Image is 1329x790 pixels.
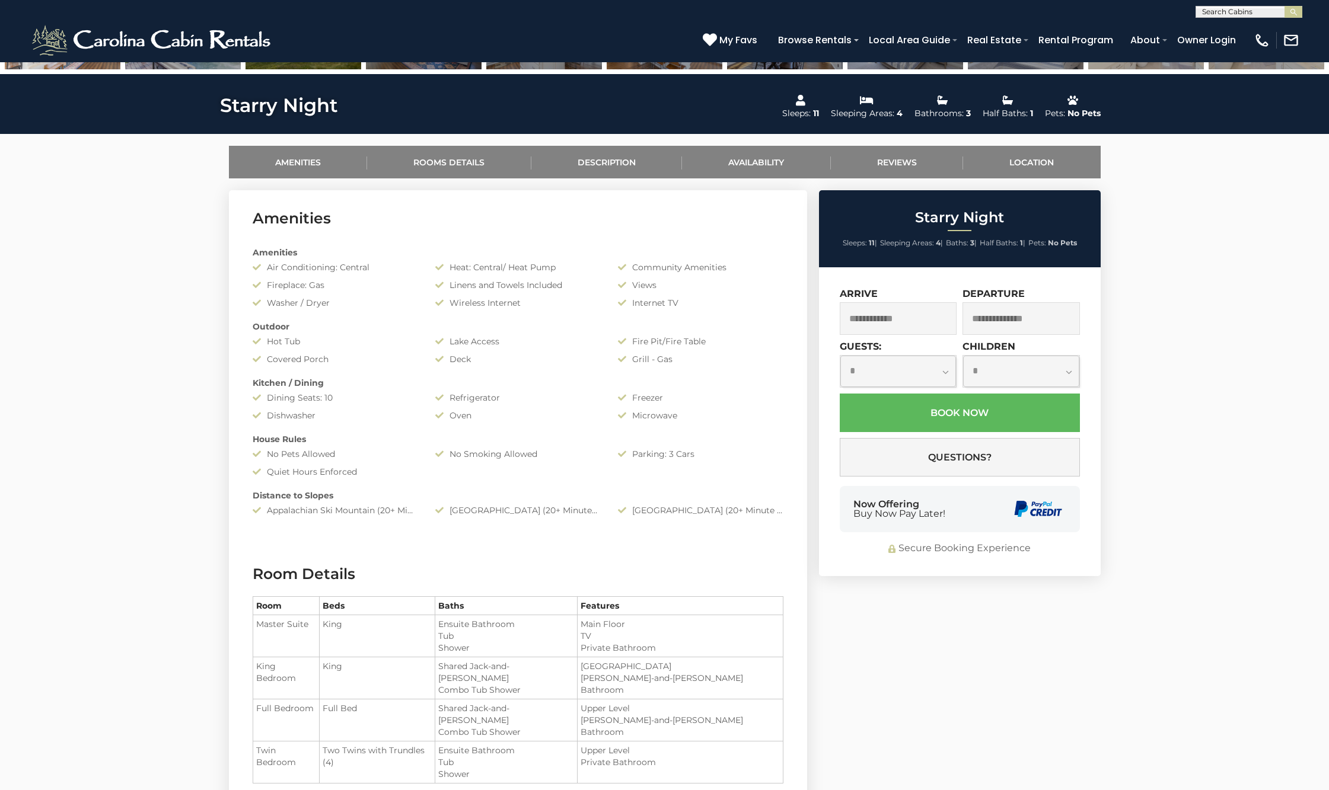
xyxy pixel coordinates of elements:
[946,238,968,247] span: Baths:
[367,146,531,178] a: Rooms Details
[531,146,683,178] a: Description
[840,438,1080,476] button: Questions?
[244,247,792,258] div: Amenities
[963,288,1025,299] label: Departure
[244,261,426,273] div: Air Conditioning: Central
[244,448,426,460] div: No Pets Allowed
[840,394,1080,432] button: Book Now
[936,238,941,247] strong: 4
[253,657,319,699] td: King Bedroom
[253,699,319,741] td: Full Bedroom
[581,630,779,642] li: TV
[1283,32,1299,49] img: mail-regular-white.png
[609,335,792,347] div: Fire Pit/Fire Table
[438,660,574,684] li: Shared Jack-and-[PERSON_NAME]
[609,353,792,365] div: Grill - Gas
[244,321,792,332] div: Outdoor
[426,504,609,516] div: [GEOGRAPHIC_DATA] (20+ Minutes Drive)
[244,297,426,309] div: Washer / Dryer
[426,410,609,421] div: Oven
[840,542,1080,555] div: Secure Booking Experience
[438,684,574,696] li: Combo Tub Shower
[609,297,792,309] div: Internet TV
[323,703,357,714] span: Full Bed
[435,597,577,615] th: Baths
[609,410,792,421] div: Microwave
[843,238,867,247] span: Sleeps:
[253,597,319,615] th: Room
[244,353,426,365] div: Covered Porch
[719,33,757,47] span: My Favs
[853,509,945,519] span: Buy Now Pay Later!
[438,618,574,630] li: Ensuite Bathroom
[323,661,342,671] span: King
[426,297,609,309] div: Wireless Internet
[426,448,609,460] div: No Smoking Allowed
[426,279,609,291] div: Linens and Towels Included
[426,392,609,404] div: Refrigerator
[1028,238,1046,247] span: Pets:
[840,341,881,352] label: Guests:
[229,146,368,178] a: Amenities
[244,279,426,291] div: Fireplace: Gas
[963,341,1015,352] label: Children
[970,238,974,247] strong: 3
[438,744,574,756] li: Ensuite Bathroom
[253,564,783,584] h3: Room Details
[772,30,858,50] a: Browse Rentals
[438,756,574,768] li: Tub
[609,279,792,291] div: Views
[581,756,779,768] li: Private Bathroom
[1048,238,1077,247] strong: No Pets
[578,597,783,615] th: Features
[426,261,609,273] div: Heat: Central/ Heat Pump
[880,235,943,251] li: |
[703,33,760,48] a: My Favs
[1020,238,1023,247] strong: 1
[244,490,792,501] div: Distance to Slopes
[438,726,574,738] li: Combo Tub Shower
[581,702,779,714] li: Upper Level
[253,208,783,229] h3: Amenities
[581,618,779,630] li: Main Floor
[244,377,792,389] div: Kitchen / Dining
[244,410,426,421] div: Dishwasher
[863,30,956,50] a: Local Area Guide
[581,744,779,756] li: Upper Level
[438,630,574,642] li: Tub
[581,714,779,738] li: [PERSON_NAME]-and-[PERSON_NAME] Bathroom
[438,642,574,654] li: Shower
[244,433,792,445] div: House Rules
[880,238,934,247] span: Sleeping Areas:
[244,466,426,478] div: Quiet Hours Enforced
[1124,30,1166,50] a: About
[323,745,425,767] span: Two Twins with Trundles (4)
[30,23,276,58] img: White-1-2.png
[822,210,1098,225] h2: Starry Night
[609,261,792,273] div: Community Amenities
[961,30,1027,50] a: Real Estate
[244,504,426,516] div: Appalachian Ski Mountain (20+ Minute Drive)
[438,702,574,726] li: Shared Jack-and-[PERSON_NAME]
[426,353,609,365] div: Deck
[1171,30,1242,50] a: Owner Login
[581,660,779,672] li: [GEOGRAPHIC_DATA]
[244,392,426,404] div: Dining Seats: 10
[609,504,792,516] div: [GEOGRAPHIC_DATA] (20+ Minute Drive)
[946,235,977,251] li: |
[253,741,319,783] td: Twin Bedroom
[831,146,964,178] a: Reviews
[609,448,792,460] div: Parking: 3 Cars
[323,619,342,629] span: King
[963,146,1101,178] a: Location
[609,392,792,404] div: Freezer
[1032,30,1119,50] a: Rental Program
[840,288,878,299] label: Arrive
[244,335,426,347] div: Hot Tub
[1254,32,1270,49] img: phone-regular-white.png
[980,235,1025,251] li: |
[581,642,779,654] li: Private Bathroom
[869,238,875,247] strong: 11
[980,238,1018,247] span: Half Baths:
[438,768,574,780] li: Shower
